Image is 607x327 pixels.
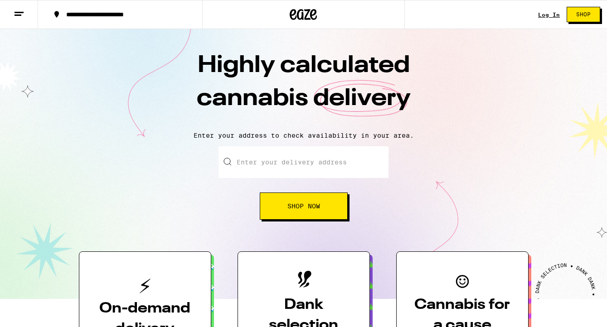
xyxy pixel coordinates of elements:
[576,12,591,17] span: Shop
[567,7,600,22] button: Shop
[538,12,560,18] a: Log In
[9,132,598,139] p: Enter your address to check availability in your area.
[260,192,348,220] button: Shop Now
[560,7,607,22] a: Shop
[145,49,462,125] h1: Highly calculated cannabis delivery
[287,203,320,209] span: Shop Now
[219,146,388,178] input: Enter your delivery address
